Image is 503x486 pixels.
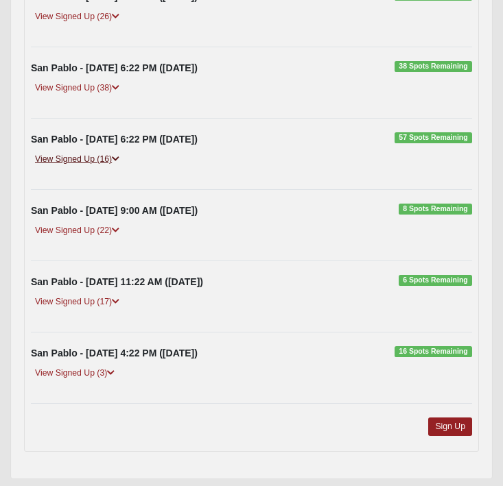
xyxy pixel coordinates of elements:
span: 16 Spots Remaining [395,346,472,357]
strong: San Pablo - [DATE] 9:00 AM ([DATE]) [31,205,198,216]
a: View Signed Up (26) [31,10,124,24]
strong: San Pablo - [DATE] 11:22 AM ([DATE]) [31,276,203,287]
strong: San Pablo - [DATE] 4:22 PM ([DATE]) [31,348,198,359]
strong: San Pablo - [DATE] 6:22 PM ([DATE]) [31,134,198,145]
a: View Signed Up (17) [31,295,124,309]
span: 57 Spots Remaining [395,132,472,143]
span: 38 Spots Remaining [395,61,472,72]
a: View Signed Up (3) [31,366,119,380]
a: Sign Up [428,417,472,436]
a: View Signed Up (22) [31,223,124,238]
span: 8 Spots Remaining [399,204,472,215]
a: View Signed Up (38) [31,81,124,95]
strong: San Pablo - [DATE] 6:22 PM ([DATE]) [31,62,198,73]
a: View Signed Up (16) [31,152,124,167]
span: 6 Spots Remaining [399,275,472,286]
